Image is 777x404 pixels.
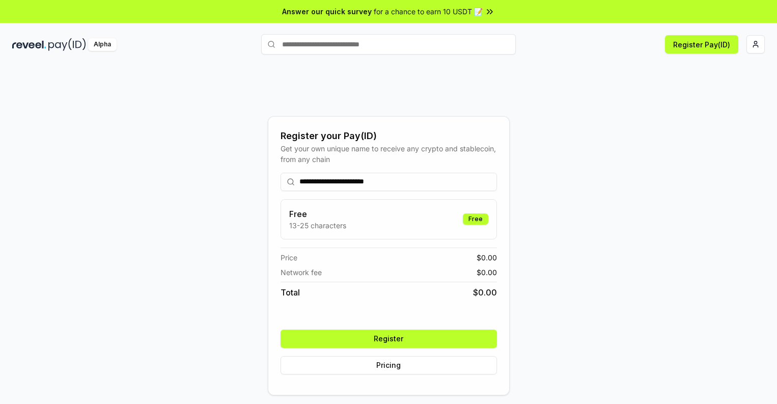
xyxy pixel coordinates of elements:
[477,267,497,278] span: $ 0.00
[281,267,322,278] span: Network fee
[281,286,300,299] span: Total
[12,38,46,51] img: reveel_dark
[477,252,497,263] span: $ 0.00
[281,252,297,263] span: Price
[88,38,117,51] div: Alpha
[374,6,483,17] span: for a chance to earn 10 USDT 📝
[48,38,86,51] img: pay_id
[281,356,497,374] button: Pricing
[281,129,497,143] div: Register your Pay(ID)
[473,286,497,299] span: $ 0.00
[281,143,497,165] div: Get your own unique name to receive any crypto and stablecoin, from any chain
[665,35,738,53] button: Register Pay(ID)
[289,220,346,231] p: 13-25 characters
[282,6,372,17] span: Answer our quick survey
[289,208,346,220] h3: Free
[463,213,488,225] div: Free
[281,330,497,348] button: Register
